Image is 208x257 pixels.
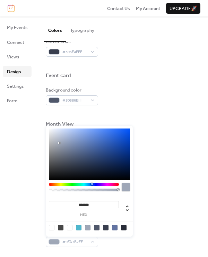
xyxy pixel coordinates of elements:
[46,121,73,128] div: Month View
[46,72,71,79] div: Event card
[121,225,127,230] div: rgb(41, 45, 57)
[8,4,15,12] img: logo
[166,3,200,14] button: Upgrade🚀
[3,95,32,106] a: Form
[46,38,97,45] div: Border color
[7,24,27,31] span: My Events
[7,54,19,60] span: Views
[49,213,119,217] label: hex
[3,80,32,92] a: Settings
[62,97,87,104] span: #50586BFF
[44,17,66,41] button: Colors
[85,225,90,230] div: rgb(159, 167, 183)
[7,83,24,90] span: Settings
[103,225,109,230] div: rgb(57, 63, 79)
[7,68,21,75] span: Design
[3,22,32,33] a: My Events
[46,87,97,94] div: Background color
[94,225,99,230] div: rgb(80, 88, 107)
[7,39,24,46] span: Connect
[3,37,32,48] a: Connect
[67,225,72,230] div: rgb(255, 255, 255)
[76,225,81,230] div: rgb(78, 183, 205)
[49,225,54,230] div: rgba(0, 0, 0, 0)
[62,239,87,246] span: #9FA7B7FF
[112,225,118,230] div: rgb(99, 116, 162)
[170,5,197,12] span: Upgrade 🚀
[107,5,130,12] a: Contact Us
[7,97,18,104] span: Form
[3,51,32,62] a: Views
[58,225,63,230] div: rgb(72, 72, 72)
[3,66,32,77] a: Design
[62,49,87,56] span: #393F4FFF
[136,5,160,12] a: My Account
[66,17,98,41] button: Typography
